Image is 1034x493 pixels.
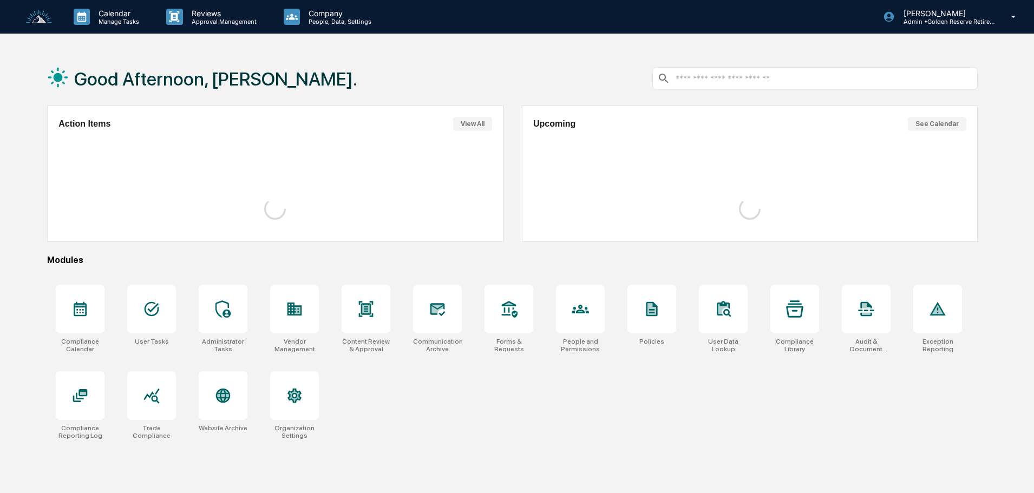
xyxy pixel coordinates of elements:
p: Approval Management [183,18,262,25]
button: See Calendar [908,117,966,131]
img: logo [26,10,52,24]
div: Content Review & Approval [342,338,390,353]
div: People and Permissions [556,338,605,353]
div: Organization Settings [270,424,319,439]
p: Admin • Golden Reserve Retirement [895,18,996,25]
p: People, Data, Settings [300,18,377,25]
div: Exception Reporting [913,338,962,353]
div: Trade Compliance [127,424,176,439]
p: Company [300,9,377,18]
div: User Data Lookup [699,338,748,353]
div: Communications Archive [413,338,462,353]
h2: Action Items [58,119,110,129]
div: Compliance Calendar [56,338,104,353]
div: Compliance Library [770,338,819,353]
div: User Tasks [135,338,169,345]
p: Reviews [183,9,262,18]
div: Administrator Tasks [199,338,247,353]
button: View All [453,117,492,131]
div: Vendor Management [270,338,319,353]
p: [PERSON_NAME] [895,9,996,18]
p: Manage Tasks [90,18,145,25]
div: Audit & Document Logs [842,338,891,353]
div: Policies [639,338,664,345]
div: Forms & Requests [485,338,533,353]
p: Calendar [90,9,145,18]
div: Compliance Reporting Log [56,424,104,439]
div: Modules [47,255,978,265]
h1: Good Afternoon, [PERSON_NAME]. [74,68,357,90]
h2: Upcoming [533,119,575,129]
div: Website Archive [199,424,247,432]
